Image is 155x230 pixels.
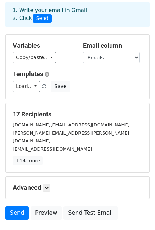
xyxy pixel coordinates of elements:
button: Save [51,81,70,92]
small: [PERSON_NAME][EMAIL_ADDRESS][PERSON_NAME][DOMAIN_NAME] [13,130,129,144]
h5: Email column [83,42,143,49]
a: +14 more [13,156,43,165]
a: Send [5,206,29,220]
span: Send [33,14,52,23]
a: Send Test Email [63,206,117,220]
small: [DOMAIN_NAME][EMAIL_ADDRESS][DOMAIN_NAME] [13,122,129,127]
h5: Variables [13,42,72,49]
div: 1. Write your email in Gmail 2. Click [7,6,148,23]
a: Templates [13,70,43,78]
a: Load... [13,81,40,92]
small: [EMAIL_ADDRESS][DOMAIN_NAME] [13,146,92,152]
h5: 17 Recipients [13,110,142,118]
a: Copy/paste... [13,52,56,63]
a: Preview [31,206,62,220]
iframe: Chat Widget [120,196,155,230]
h5: Advanced [13,184,142,192]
